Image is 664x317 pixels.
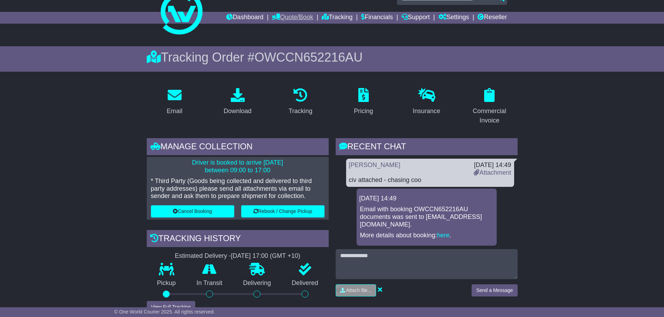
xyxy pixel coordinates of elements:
[226,12,264,24] a: Dashboard
[359,195,494,203] div: [DATE] 14:49
[151,205,234,217] button: Cancel Booking
[322,12,352,24] a: Tracking
[354,106,373,116] div: Pricing
[186,279,233,287] p: In Transit
[284,86,317,118] a: Tracking
[360,206,493,228] p: Email with booking OWCCN652216AU documents was sent to [EMAIL_ADDRESS][DOMAIN_NAME].
[219,86,256,118] a: Download
[281,279,329,287] p: Delivered
[478,12,507,24] a: Reseller
[147,252,329,260] div: Estimated Delivery -
[402,12,430,24] a: Support
[349,86,377,118] a: Pricing
[472,284,517,296] button: Send a Message
[289,106,312,116] div: Tracking
[147,301,195,313] button: View Full Tracking
[233,279,282,287] p: Delivering
[254,50,362,64] span: OWCCN652216AU
[223,106,251,116] div: Download
[151,159,325,174] p: Driver is booked to arrive [DATE] between 09:00 to 17:00
[361,12,393,24] a: Financials
[438,12,469,24] a: Settings
[147,230,329,249] div: Tracking history
[349,176,511,184] div: civ attached - chasing coo
[147,138,329,157] div: Manage collection
[167,106,182,116] div: Email
[272,12,313,24] a: Quote/Book
[349,161,400,168] a: [PERSON_NAME]
[466,106,513,125] div: Commercial Invoice
[147,279,186,287] p: Pickup
[241,205,325,217] button: Rebook / Change Pickup
[360,232,493,239] p: More details about booking: .
[461,86,518,128] a: Commercial Invoice
[474,161,511,169] div: [DATE] 14:49
[413,106,440,116] div: Insurance
[151,177,325,200] p: * Third Party (Goods being collected and delivered to third party addresses) please send all atta...
[336,138,518,157] div: RECENT CHAT
[408,86,445,118] a: Insurance
[231,252,300,260] div: [DATE] 17:00 (GMT +10)
[474,169,511,176] a: Attachment
[114,309,215,315] span: © One World Courier 2025. All rights reserved.
[147,50,518,65] div: Tracking Order #
[437,232,450,239] a: here
[162,86,187,118] a: Email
